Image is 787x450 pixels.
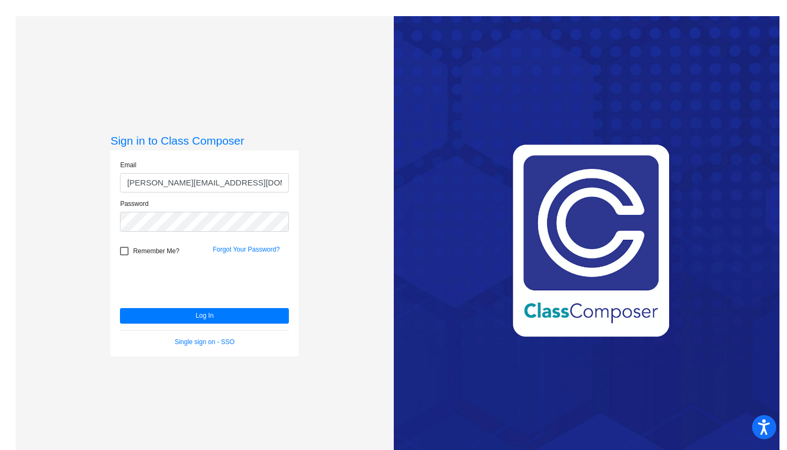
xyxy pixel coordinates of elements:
label: Email [120,160,136,170]
button: Log In [120,308,289,324]
a: Single sign on - SSO [175,338,235,346]
a: Forgot Your Password? [212,246,280,253]
label: Password [120,199,148,209]
span: Remember Me? [133,245,179,258]
iframe: reCAPTCHA [120,261,283,303]
h3: Sign in to Class Composer [110,134,299,147]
